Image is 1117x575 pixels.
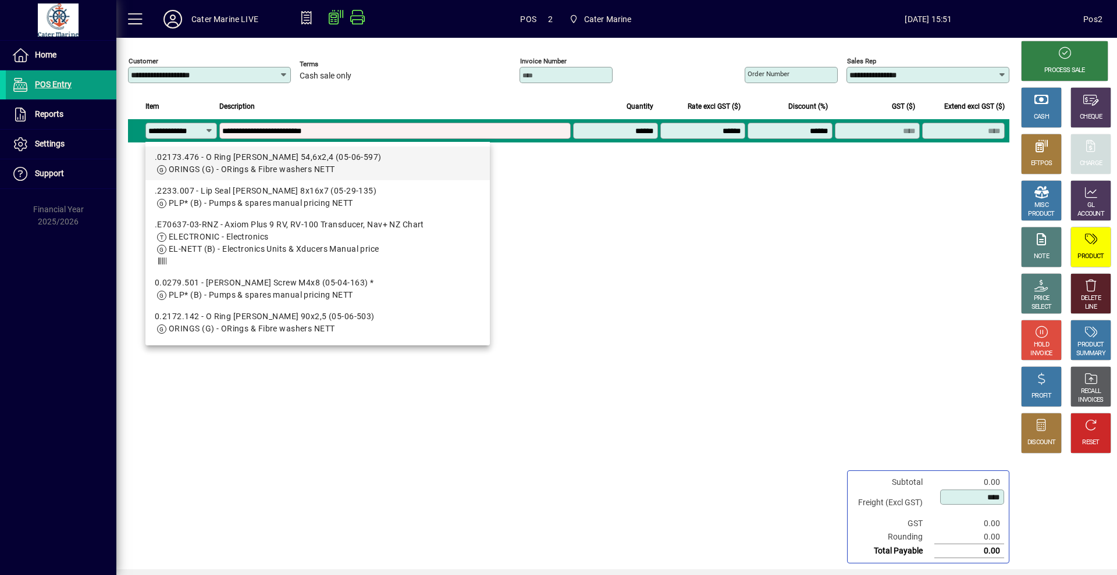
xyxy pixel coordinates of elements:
[155,151,481,163] div: .02173.476 - O Ring [PERSON_NAME] 54,6x2,4 (05-06-597)
[852,544,934,558] td: Total Payable
[155,277,481,289] div: 0.0279.501 - [PERSON_NAME] Screw M4x8 (05-04-163) *
[1031,392,1051,401] div: PROFIT
[145,100,159,113] span: Item
[1077,252,1104,261] div: PRODUCT
[1028,210,1054,219] div: PRODUCT
[548,10,553,28] span: 2
[1031,303,1052,312] div: SELECT
[1085,303,1097,312] div: LINE
[169,232,269,241] span: ELECTRONIC - Electronics
[1034,113,1049,122] div: CASH
[520,10,536,28] span: POS
[154,9,191,30] button: Profile
[35,139,65,148] span: Settings
[300,72,351,81] span: Cash sale only
[191,10,258,28] div: Cater Marine LIVE
[1080,159,1102,168] div: CHARGE
[145,180,490,214] mat-option: .2233.007 - Lip Seal Johnson 8x16x7 (05-29-135)
[35,50,56,59] span: Home
[1044,66,1085,75] div: PROCESS SALE
[155,310,481,323] div: 0.2172.142 - O Ring [PERSON_NAME] 90x2,5 (05-06-503)
[6,100,116,129] a: Reports
[1034,341,1049,349] div: HOLD
[129,57,158,65] mat-label: Customer
[1081,387,1101,396] div: RECALL
[584,10,632,28] span: Cater Marine
[169,324,335,333] span: ORINGS (G) - ORings & Fibre washers NETT
[1087,201,1095,210] div: GL
[564,9,636,30] span: Cater Marine
[1077,210,1104,219] div: ACCOUNT
[934,530,1004,544] td: 0.00
[1031,159,1052,168] div: EFTPOS
[169,198,353,208] span: PLP* (B) - Pumps & spares manual pricing NETT
[944,100,1005,113] span: Extend excl GST ($)
[1027,438,1055,447] div: DISCOUNT
[688,100,741,113] span: Rate excl GST ($)
[169,290,353,299] span: PLP* (B) - Pumps & spares manual pricing NETT
[748,70,789,78] mat-label: Order number
[774,10,1084,28] span: [DATE] 15:51
[145,340,490,373] mat-option: 0.2230.015 - Johnson V-ring (05-19-503
[155,219,481,231] div: .E70637-03-RNZ - Axiom Plus 9 RV, RV-100 Transducer, Nav+ NZ Chart
[145,214,490,272] mat-option: .E70637-03-RNZ - Axiom Plus 9 RV, RV-100 Transducer, Nav+ NZ Chart
[852,476,934,489] td: Subtotal
[1034,252,1049,261] div: NOTE
[1034,201,1048,210] div: MISC
[934,517,1004,530] td: 0.00
[300,60,369,68] span: Terms
[627,100,653,113] span: Quantity
[934,544,1004,558] td: 0.00
[1077,341,1104,349] div: PRODUCT
[934,476,1004,489] td: 0.00
[169,244,379,253] span: EL-NETT (B) - Electronics Units & Xducers Manual price
[1083,10,1102,28] div: Pos2
[6,159,116,188] a: Support
[852,517,934,530] td: GST
[1082,438,1100,447] div: RESET
[852,530,934,544] td: Rounding
[145,147,490,180] mat-option: .02173.476 - O Ring Johnson 54,6x2,4 (05-06-597)
[852,489,934,517] td: Freight (Excl GST)
[1076,349,1105,358] div: SUMMARY
[1078,396,1103,405] div: INVOICES
[155,344,481,356] div: 0.2230.015 - [PERSON_NAME] V-ring ([PHONE_NUMBER]
[1030,349,1052,358] div: INVOICE
[1080,113,1102,122] div: CHEQUE
[6,130,116,159] a: Settings
[35,80,72,89] span: POS Entry
[169,165,335,174] span: ORINGS (G) - ORings & Fibre washers NETT
[520,57,567,65] mat-label: Invoice number
[788,100,828,113] span: Discount (%)
[35,109,63,119] span: Reports
[847,57,876,65] mat-label: Sales rep
[155,185,481,197] div: .2233.007 - Lip Seal [PERSON_NAME] 8x16x7 (05-29-135)
[1081,294,1101,303] div: DELETE
[145,306,490,340] mat-option: 0.2172.142 - O Ring Johnson 90x2,5 (05-06-503)
[1034,294,1050,303] div: PRICE
[6,41,116,70] a: Home
[145,272,490,306] mat-option: 0.0279.501 - Johnson Screw M4x8 (05-04-163) *
[892,100,915,113] span: GST ($)
[219,100,255,113] span: Description
[35,169,64,178] span: Support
